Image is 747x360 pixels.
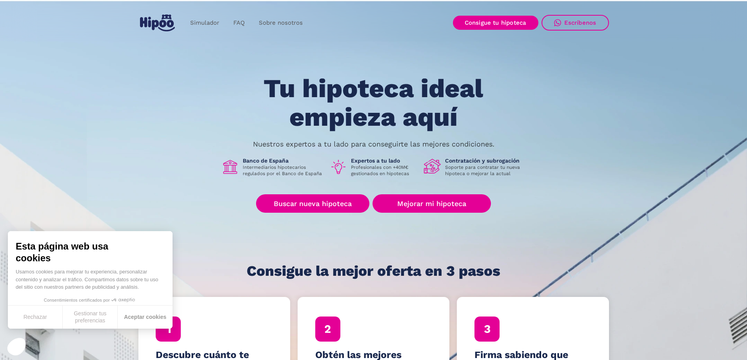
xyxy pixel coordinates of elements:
p: Profesionales con +40M€ gestionados en hipotecas [351,164,418,177]
a: home [138,11,177,34]
a: Consigue tu hipoteca [453,16,538,30]
a: Simulador [183,15,226,31]
p: Nuestros expertos a tu lado para conseguirte las mejores condiciones. [253,141,494,147]
a: Sobre nosotros [252,15,310,31]
h1: Expertos a tu lado [351,157,418,164]
div: Escríbenos [564,19,596,26]
h1: Contratación y subrogación [445,157,526,164]
a: Escríbenos [542,15,609,31]
a: Buscar nueva hipoteca [256,194,369,213]
h1: Consigue la mejor oferta en 3 pasos [247,263,500,279]
p: Soporte para contratar tu nueva hipoteca o mejorar la actual [445,164,526,177]
h1: Tu hipoteca ideal empieza aquí [225,74,522,131]
a: FAQ [226,15,252,31]
p: Intermediarios hipotecarios regulados por el Banco de España [243,164,324,177]
a: Mejorar mi hipoteca [373,194,491,213]
h1: Banco de España [243,157,324,164]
